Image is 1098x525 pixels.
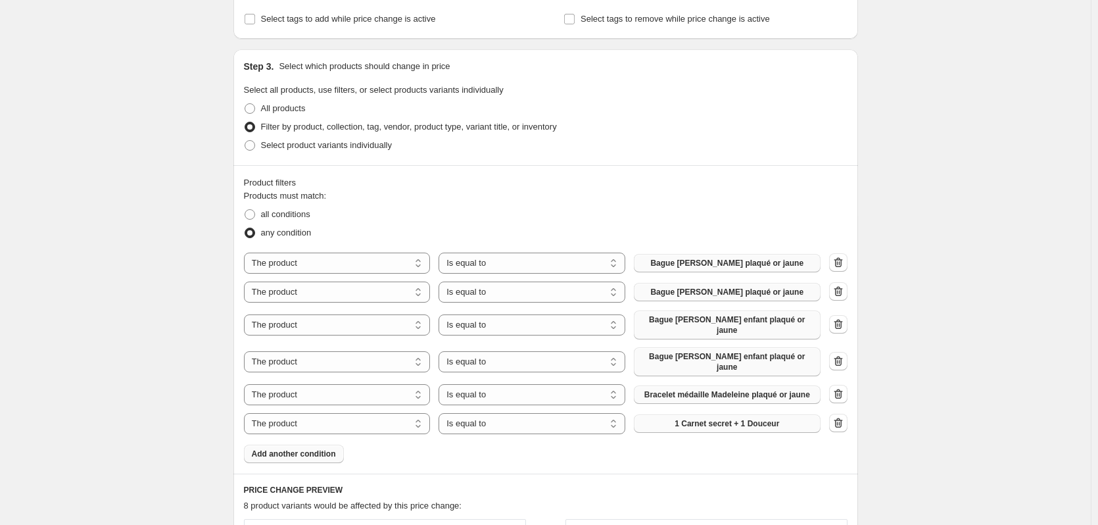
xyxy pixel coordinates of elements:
[261,14,436,24] span: Select tags to add while price change is active
[634,254,821,272] button: Bague Henriette perlé plaqué or jaune
[634,347,821,376] button: Bague Joséphine perlé enfant plaqué or jaune
[244,445,344,463] button: Add another condition
[261,122,557,132] span: Filter by product, collection, tag, vendor, product type, variant title, or inventory
[634,311,821,339] button: Bague Simone perlé enfant plaqué or jaune
[244,501,462,511] span: 8 product variants would be affected by this price change:
[634,414,821,433] button: 1 Carnet secret + 1 Douceur
[244,191,327,201] span: Products must match:
[279,60,450,73] p: Select which products should change in price
[644,389,810,400] span: Bracelet médaille Madeleine plaqué or jaune
[642,351,813,372] span: Bague [PERSON_NAME] enfant plaqué or jaune
[675,418,779,429] span: 1 Carnet secret + 1 Douceur
[581,14,770,24] span: Select tags to remove while price change is active
[634,386,821,404] button: Bracelet médaille Madeleine plaqué or jaune
[244,176,847,189] div: Product filters
[261,228,312,238] span: any condition
[252,449,336,459] span: Add another condition
[261,140,392,150] span: Select product variants individually
[634,283,821,301] button: Bague Simone perlé plaqué or jaune
[261,103,306,113] span: All products
[244,60,274,73] h2: Step 3.
[650,258,803,268] span: Bague [PERSON_NAME] plaqué or jaune
[244,85,504,95] span: Select all products, use filters, or select products variants individually
[244,485,847,495] h6: PRICE CHANGE PREVIEW
[642,314,813,336] span: Bague [PERSON_NAME] enfant plaqué or jaune
[261,209,310,219] span: all conditions
[650,287,803,297] span: Bague [PERSON_NAME] plaqué or jaune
